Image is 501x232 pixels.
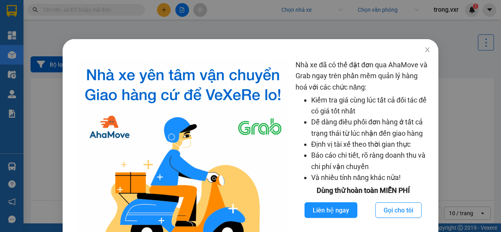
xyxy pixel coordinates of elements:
[311,117,431,139] li: Dễ dàng điều phối đơn hàng ở tất cả trạng thái từ lúc nhận đến giao hàng
[296,185,431,196] div: Dùng thử hoàn toàn MIỄN PHÍ
[384,205,413,215] span: Gọi cho tôi
[311,139,431,150] li: Định vị tài xế theo thời gian thực
[424,47,431,53] span: close
[305,202,357,218] button: Liên hệ ngay
[311,172,431,183] li: Và nhiều tính năng khác nữa!
[311,150,431,172] li: Báo cáo chi tiết, rõ ràng doanh thu và chi phí vận chuyển
[375,202,422,218] button: Gọi cho tôi
[311,95,431,117] li: Kiểm tra giá cùng lúc tất cả đối tác để có giá tốt nhất
[313,205,349,215] span: Liên hệ ngay
[416,39,438,61] button: Close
